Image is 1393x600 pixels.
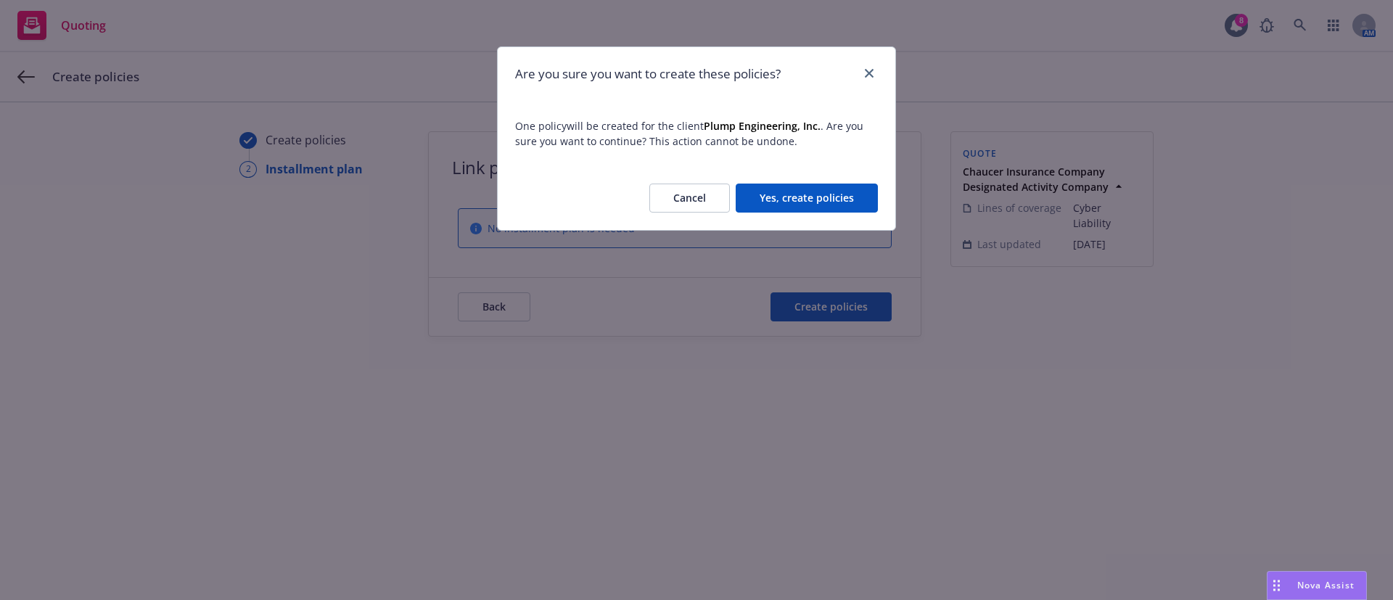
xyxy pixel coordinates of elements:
[736,184,878,213] button: Yes, create policies
[704,119,821,133] strong: Plump Engineering, Inc.
[1297,579,1355,591] span: Nova Assist
[515,65,781,83] h1: Are you sure you want to create these policies?
[515,118,878,149] span: One policy will be created for the client . Are you sure you want to continue? This action cannot...
[649,184,730,213] button: Cancel
[1267,572,1286,599] div: Drag to move
[1267,571,1367,600] button: Nova Assist
[860,65,878,82] a: close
